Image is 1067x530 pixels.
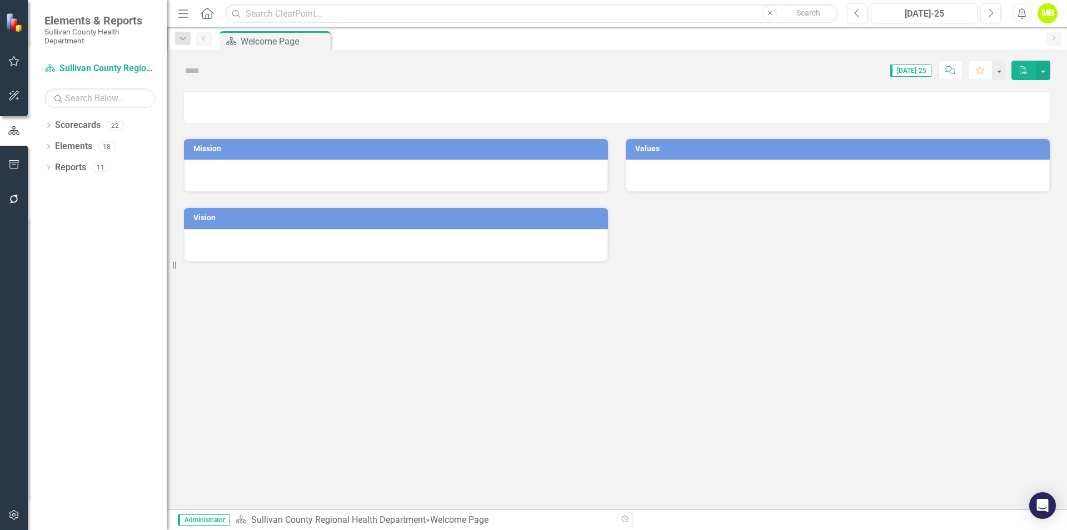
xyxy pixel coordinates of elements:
[92,163,109,172] div: 11
[44,27,156,46] small: Sullivan County Health Department
[44,88,156,108] input: Search Below...
[55,161,86,174] a: Reports
[55,119,101,132] a: Scorecards
[430,514,488,525] div: Welcome Page
[1038,3,1058,23] button: MB
[193,214,602,222] h3: Vision
[193,145,602,153] h3: Mission
[875,7,974,21] div: [DATE]-25
[796,8,820,17] span: Search
[178,514,230,526] span: Administrator
[98,142,116,151] div: 18
[44,14,156,27] span: Elements & Reports
[44,62,156,75] a: Sullivan County Regional Health Department
[871,3,978,23] button: [DATE]-25
[890,65,931,77] span: [DATE]-25
[55,140,92,153] a: Elements
[106,121,124,130] div: 22
[6,13,25,32] img: ClearPoint Strategy
[225,4,839,23] input: Search ClearPoint...
[241,34,328,48] div: Welcome Page
[236,514,609,527] div: »
[780,6,836,21] button: Search
[251,514,426,525] a: Sullivan County Regional Health Department
[1029,492,1056,519] div: Open Intercom Messenger
[183,62,201,80] img: Not Defined
[635,145,1044,153] h3: Values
